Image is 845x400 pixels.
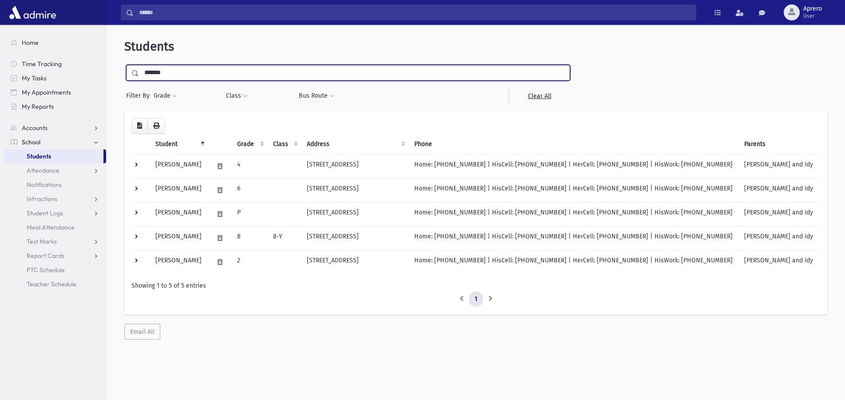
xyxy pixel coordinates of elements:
span: My Reports [22,103,54,111]
a: Notifications [4,178,106,192]
th: Grade: activate to sort column ascending [232,134,267,154]
td: Home: [PHONE_NUMBER] | HisCell: [PHONE_NUMBER] | HerCell: [PHONE_NUMBER] | HisWork: [PHONE_NUMBER] [409,178,738,202]
td: [PERSON_NAME] and Idy [739,250,820,274]
a: PTC Schedule [4,263,106,277]
td: 8 [232,226,267,250]
a: Meal Attendance [4,220,106,234]
td: [PERSON_NAME] and Idy [739,154,820,178]
button: Bus Route [298,88,334,104]
a: School [4,135,106,149]
button: Print [147,118,165,134]
button: Grade [153,88,177,104]
span: Students [27,152,51,160]
span: Meal Attendance [27,223,75,231]
a: Attendance [4,163,106,178]
span: Filter By [126,91,153,100]
a: Infractions [4,192,106,206]
td: [PERSON_NAME] [150,178,208,202]
th: Student: activate to sort column descending [150,134,208,154]
a: Student Logs [4,206,106,220]
a: Accounts [4,121,106,135]
span: PTC Schedule [27,266,65,274]
span: Aprero [803,5,822,12]
td: Home: [PHONE_NUMBER] | HisCell: [PHONE_NUMBER] | HerCell: [PHONE_NUMBER] | HisWork: [PHONE_NUMBER] [409,226,738,250]
span: Students [124,39,174,54]
a: My Tasks [4,71,106,85]
td: [PERSON_NAME] [150,226,208,250]
img: AdmirePro [7,4,58,21]
span: User [803,12,822,20]
span: Test Marks [27,238,57,246]
span: Time Tracking [22,60,62,68]
a: Test Marks [4,234,106,249]
th: Parents [739,134,820,154]
td: [PERSON_NAME] [150,154,208,178]
a: Clear All [508,88,570,104]
td: [STREET_ADDRESS] [302,178,409,202]
span: Teacher Schedule [27,280,76,288]
a: My Reports [4,99,106,114]
button: CSV [131,118,148,134]
span: Attendance [27,166,60,174]
td: P [232,202,267,226]
div: Showing 1 to 5 of 5 entries [131,281,820,290]
button: Class [226,88,248,104]
span: Report Cards [27,252,64,260]
td: 6 [232,178,267,202]
td: [PERSON_NAME] and Idy [739,178,820,202]
span: My Appointments [22,88,71,96]
td: [STREET_ADDRESS] [302,250,409,274]
a: Home [4,36,106,50]
span: School [22,138,40,146]
td: 8-Y [268,226,302,250]
td: [PERSON_NAME] [150,202,208,226]
td: [PERSON_NAME] [150,250,208,274]
th: Address: activate to sort column ascending [302,134,409,154]
th: Phone [409,134,738,154]
td: [STREET_ADDRESS] [302,154,409,178]
td: Home: [PHONE_NUMBER] | HisCell: [PHONE_NUMBER] | HerCell: [PHONE_NUMBER] | HisWork: [PHONE_NUMBER] [409,250,738,274]
td: [STREET_ADDRESS] [302,226,409,250]
td: Home: [PHONE_NUMBER] | HisCell: [PHONE_NUMBER] | HerCell: [PHONE_NUMBER] | HisWork: [PHONE_NUMBER] [409,154,738,178]
a: Teacher Schedule [4,277,106,291]
span: Home [22,39,39,47]
input: Search [134,4,696,20]
a: My Appointments [4,85,106,99]
th: Class: activate to sort column ascending [268,134,302,154]
span: Notifications [27,181,62,189]
td: Home: [PHONE_NUMBER] | HisCell: [PHONE_NUMBER] | HerCell: [PHONE_NUMBER] | HisWork: [PHONE_NUMBER] [409,202,738,226]
span: My Tasks [22,74,47,82]
a: Report Cards [4,249,106,263]
a: 1 [469,291,483,307]
td: [PERSON_NAME] and Idy [739,202,820,226]
a: Students [4,149,103,163]
span: Student Logs [27,209,63,217]
td: [PERSON_NAME] and Idy [739,226,820,250]
td: 2 [232,250,267,274]
a: Time Tracking [4,57,106,71]
span: Accounts [22,124,48,132]
td: [STREET_ADDRESS] [302,202,409,226]
td: 4 [232,154,267,178]
span: Infractions [27,195,57,203]
button: Email All [124,324,160,340]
